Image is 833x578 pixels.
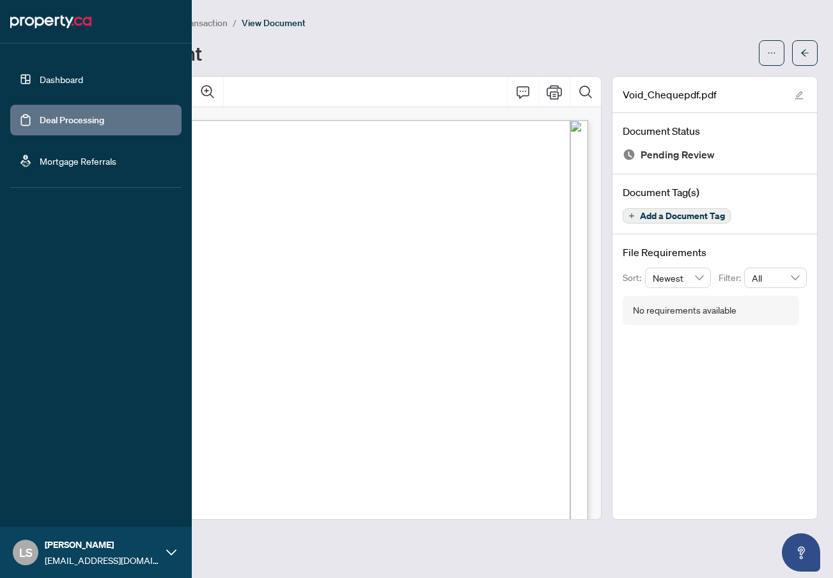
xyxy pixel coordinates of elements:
li: / [233,15,237,30]
span: View Transaction [159,17,228,29]
h4: Document Status [623,123,807,139]
span: Newest [653,268,704,287]
span: Pending Review [641,146,715,164]
span: edit [795,91,804,100]
span: Add a Document Tag [640,211,725,220]
a: Mortgage Referrals [40,155,116,167]
span: ellipsis [767,49,776,57]
h4: Document Tag(s) [623,185,807,200]
button: Open asap [782,533,820,572]
h4: File Requirements [623,245,807,260]
span: Void_Chequepdf.pdf [623,87,717,102]
span: plus [628,213,635,219]
a: Deal Processing [40,114,104,126]
a: Dashboard [40,73,83,85]
img: Document Status [623,148,635,161]
span: LS [19,544,33,561]
button: Add a Document Tag [623,208,731,224]
span: [PERSON_NAME] [45,538,160,552]
div: No requirements available [633,303,736,317]
span: All [752,268,799,287]
span: View Document [242,17,306,29]
p: Filter: [719,271,744,285]
span: arrow-left [800,49,809,57]
span: [EMAIL_ADDRESS][DOMAIN_NAME] [45,553,160,567]
img: logo [10,11,91,32]
p: Sort: [623,271,645,285]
